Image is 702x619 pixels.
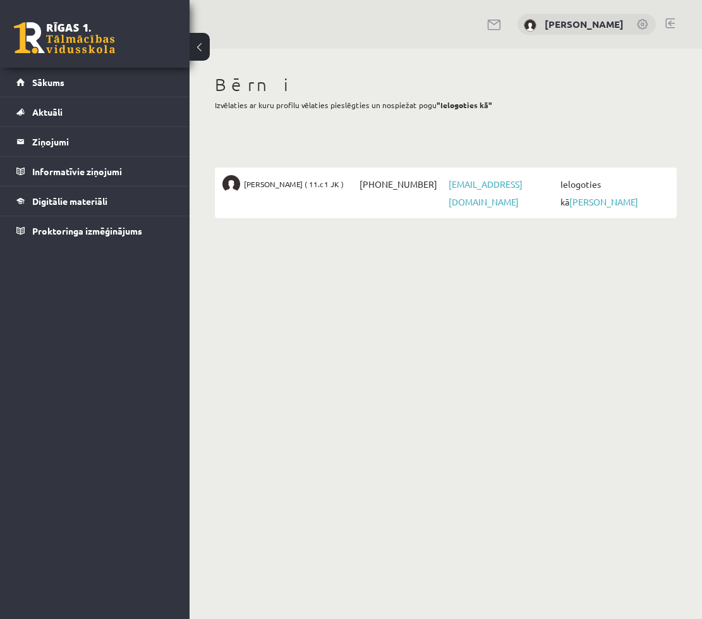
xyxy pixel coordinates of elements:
[16,187,174,216] a: Digitālie materiāli
[437,100,492,110] b: "Ielogoties kā"
[222,175,240,193] img: Filips Gaičs
[32,106,63,118] span: Aktuāli
[449,178,523,207] a: [EMAIL_ADDRESS][DOMAIN_NAME]
[32,157,174,186] legend: Informatīvie ziņojumi
[32,225,142,236] span: Proktoringa izmēģinājums
[16,157,174,186] a: Informatīvie ziņojumi
[215,74,677,95] h1: Bērni
[16,216,174,245] a: Proktoringa izmēģinājums
[524,19,536,32] img: Marija Gaiča
[32,127,174,156] legend: Ziņojumi
[356,175,445,193] span: [PHONE_NUMBER]
[557,175,669,211] span: Ielogoties kā
[569,196,638,207] a: [PERSON_NAME]
[14,22,115,54] a: Rīgas 1. Tālmācības vidusskola
[32,77,64,88] span: Sākums
[16,97,174,126] a: Aktuāli
[244,175,344,193] span: [PERSON_NAME] ( 11.c1 JK )
[16,68,174,97] a: Sākums
[215,99,677,111] p: Izvēlaties ar kuru profilu vēlaties pieslēgties un nospiežat pogu
[32,195,107,207] span: Digitālie materiāli
[16,127,174,156] a: Ziņojumi
[545,18,624,30] a: [PERSON_NAME]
